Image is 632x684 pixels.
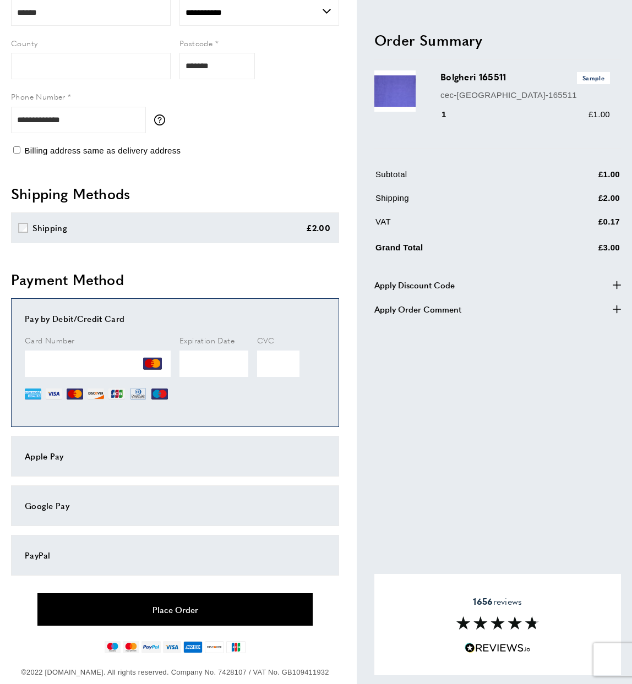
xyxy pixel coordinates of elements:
td: Grand Total [375,239,543,262]
button: More information [154,114,171,125]
img: MI.png [151,386,168,402]
div: PayPal [25,549,325,562]
div: Apple Pay [25,450,325,463]
div: Pay by Debit/Credit Card [25,312,325,325]
span: Apply Order Comment [374,302,461,315]
span: CVC [257,335,275,346]
img: DN.png [129,386,147,402]
td: Subtotal [375,168,543,189]
p: cec-[GEOGRAPHIC_DATA]-165511 [440,88,610,101]
span: Card Number [25,335,74,346]
h2: Payment Method [11,270,339,289]
td: £0.17 [544,215,620,237]
span: Postcode [179,37,213,48]
img: VI.png [46,386,62,402]
img: paypal [141,641,161,653]
span: Billing address same as delivery address [24,146,181,155]
img: AE.png [25,386,41,402]
img: MC.png [67,386,83,402]
img: MC.png [143,354,162,373]
h2: Order Summary [374,30,621,50]
img: Reviews.io 5 stars [465,643,531,653]
span: County [11,37,37,48]
span: ©2022 [DOMAIN_NAME]. All rights reserved. Company No. 7428107 / VAT No. GB109411932 [21,668,329,676]
img: Reviews section [456,616,539,630]
div: £2.00 [306,221,331,234]
button: Place Order [37,593,313,626]
img: visa [163,641,181,653]
strong: 1656 [473,595,493,608]
span: Phone Number [11,91,66,102]
iframe: Secure Credit Card Frame - Expiration Date [179,351,248,377]
h2: Shipping Methods [11,184,339,204]
img: Bolgheri 165511 [374,70,416,112]
span: Expiration Date [179,335,235,346]
td: VAT [375,215,543,237]
img: mastercard [123,641,139,653]
div: 1 [440,108,462,121]
img: DI.png [88,386,104,402]
input: Billing address same as delivery address [13,146,20,154]
img: american-express [183,641,203,653]
img: discover [205,641,224,653]
div: Google Pay [25,499,325,512]
iframe: Secure Credit Card Frame - CVV [257,351,300,377]
td: Shipping [375,191,543,213]
img: JCB.png [108,386,125,402]
h3: Bolgheri 165511 [440,70,610,84]
span: £1.00 [589,110,610,119]
img: maestro [105,641,121,653]
span: Apply Discount Code [374,278,455,291]
span: reviews [473,596,522,607]
td: £3.00 [544,239,620,262]
img: jcb [226,641,246,653]
td: £2.00 [544,191,620,213]
div: Shipping [32,221,67,234]
iframe: Secure Credit Card Frame - Credit Card Number [25,351,171,377]
span: Sample [577,72,610,84]
td: £1.00 [544,168,620,189]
